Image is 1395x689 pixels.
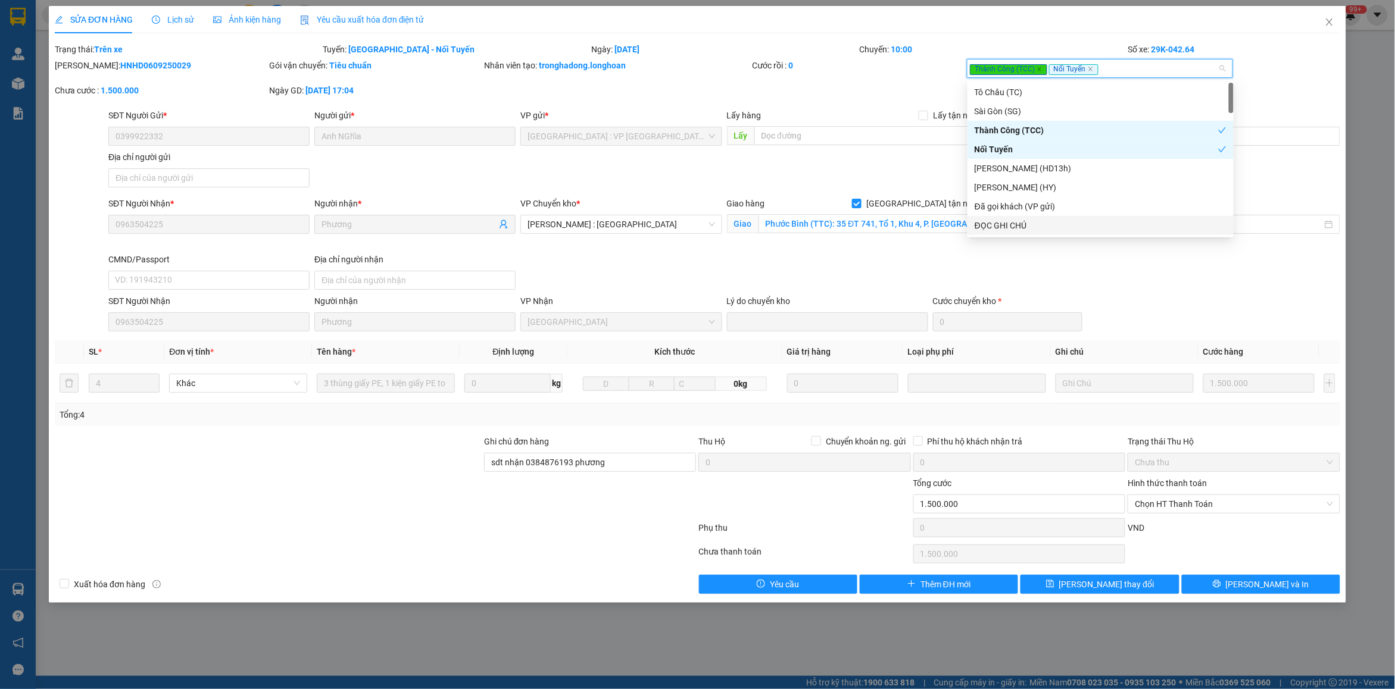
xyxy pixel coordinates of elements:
[60,374,79,393] button: delete
[169,347,214,356] span: Đơn vị tính
[727,295,928,308] div: Lý do chuyển kho
[759,214,980,233] input: Giao tận nơi
[528,127,714,145] span: Hà Nội : VP Hà Đông
[1128,523,1144,533] span: VND
[108,295,310,308] div: SĐT Người Nhận
[520,109,722,122] div: VP gửi
[152,580,161,588] span: info-circle
[757,580,765,589] span: exclamation-circle
[968,178,1234,197] div: Hoàng Yến (HY)
[716,377,766,391] span: 0kg
[539,61,626,70] b: tronghadong.longhoan
[108,197,310,210] div: SĐT Người Nhận
[1226,578,1309,591] span: [PERSON_NAME] và In
[55,59,267,72] div: [PERSON_NAME]:
[923,435,1028,448] span: Phí thu hộ khách nhận trả
[69,578,150,591] span: Xuất hóa đơn hàng
[913,478,952,488] span: Tổng cước
[1037,66,1043,72] span: close
[821,435,911,448] span: Chuyển khoản ng. gửi
[860,575,1018,594] button: plusThêm ĐH mới
[108,168,310,187] input: Địa chỉ của người gửi
[1203,374,1315,393] input: 0
[520,199,576,208] span: VP Chuyển kho
[108,151,310,164] div: Địa chỉ người gửi
[300,15,425,24] span: Yêu cầu xuất hóa đơn điện tử
[1128,435,1340,448] div: Trạng thái Thu Hộ
[108,253,310,266] div: CMND/Passport
[1146,218,1322,231] input: Ngày giao
[152,15,160,24] span: clock-circle
[1049,64,1098,75] span: Nối Tuyến
[314,197,516,210] div: Người nhận
[727,126,754,145] span: Lấy
[101,86,139,95] b: 1.500.000
[493,347,535,356] span: Định lượng
[975,219,1227,232] div: ĐỌC GHI CHÚ
[975,105,1227,118] div: Sài Gòn (SG)
[928,109,979,122] span: Lấy tận nơi
[753,59,965,72] div: Cước rồi :
[727,214,759,233] span: Giao
[484,59,750,72] div: Nhân viên tạo:
[970,64,1047,75] span: Thành Công (TCC)
[903,340,1051,364] th: Loại phụ phí
[975,181,1227,194] div: [PERSON_NAME] (HY)
[968,83,1234,102] div: Tô Châu (TC)
[1151,45,1194,54] b: 29K-042.64
[968,216,1234,235] div: ĐỌC GHI CHÚ
[55,84,267,97] div: Chưa cước :
[1325,17,1334,27] span: close
[269,59,481,72] div: Gói vận chuyển:
[1051,340,1199,364] th: Ghi chú
[176,374,300,392] span: Khác
[1059,578,1154,591] span: [PERSON_NAME] thay đổi
[213,15,221,24] span: picture
[1218,145,1227,154] span: check
[314,271,516,290] input: Địa chỉ của người nhận
[697,545,912,566] div: Chưa thanh toán
[1324,374,1335,393] button: plus
[968,121,1234,140] div: Thành Công (TCC)
[1020,575,1179,594] button: save[PERSON_NAME] thay đổi
[317,347,355,356] span: Tên hàng
[213,15,281,24] span: Ảnh kiện hàng
[590,43,859,56] div: Ngày:
[968,197,1234,216] div: Đã gọi khách (VP gửi)
[329,61,372,70] b: Tiêu chuẩn
[551,374,563,393] span: kg
[697,521,912,542] div: Phụ thu
[862,197,979,210] span: [GEOGRAPHIC_DATA] tận nơi
[1213,580,1221,589] span: printer
[629,377,675,391] input: R
[975,86,1227,99] div: Tô Châu (TC)
[1135,495,1332,513] span: Chọn HT Thanh Toán
[1135,453,1332,471] span: Chưa thu
[300,15,310,25] img: icon
[520,295,722,308] div: VP Nhận
[305,86,354,95] b: [DATE] 17:04
[975,162,1227,175] div: [PERSON_NAME] (HD13h)
[698,437,725,446] span: Thu Hộ
[1046,580,1054,589] span: save
[770,578,799,591] span: Yêu cầu
[94,45,123,54] b: Trên xe
[787,374,898,393] input: 0
[920,578,970,591] span: Thêm ĐH mới
[1218,126,1227,134] span: check
[699,575,857,594] button: exclamation-circleYêu cầu
[727,199,765,208] span: Giao hàng
[891,45,913,54] b: 10:00
[89,347,98,356] span: SL
[317,374,455,393] input: VD: Bàn, Ghế
[528,215,714,233] span: Hồ Chí Minh : Kho Quận 12
[1128,478,1207,488] label: Hình thức thanh toán
[1139,109,1340,122] div: CMND/Passport
[968,159,1234,178] div: Huy Dương (HD13h)
[120,61,191,70] b: HNHD0609250029
[968,140,1234,159] div: Nối Tuyến
[975,200,1227,213] div: Đã gọi khách (VP gửi)
[108,109,310,122] div: SĐT Người Gửi
[583,377,629,391] input: D
[528,313,714,331] span: Bình Phước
